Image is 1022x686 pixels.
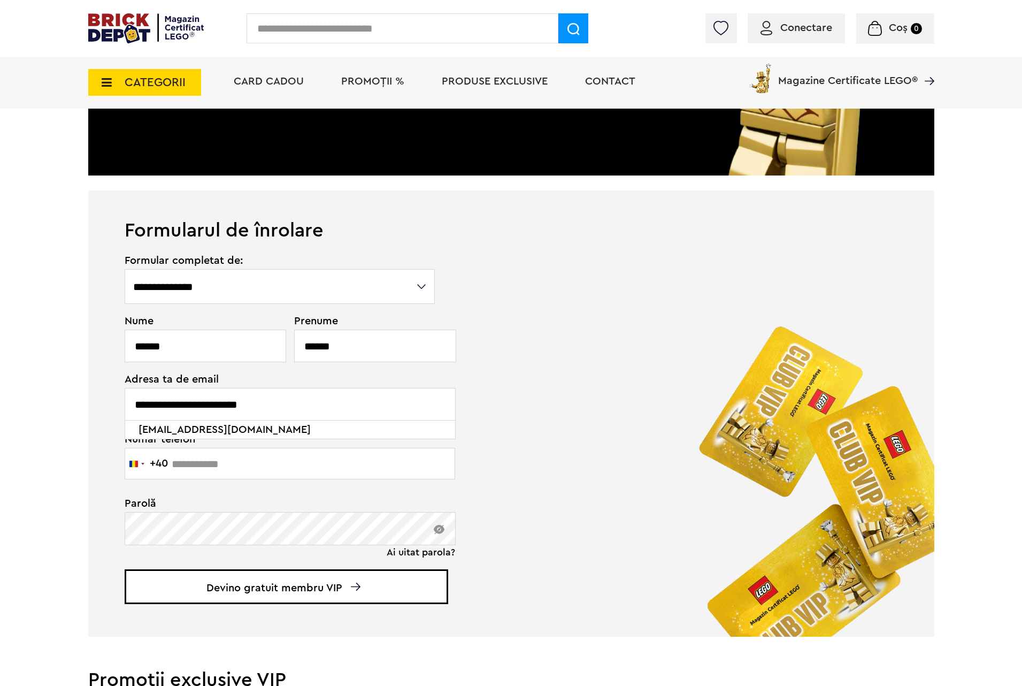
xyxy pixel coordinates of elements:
[911,23,922,34] small: 0
[234,76,304,87] a: Card Cadou
[125,316,281,326] span: Nume
[125,448,168,479] button: Selected country
[918,62,934,72] a: Magazine Certificate LEGO®
[585,76,635,87] a: Contact
[442,76,548,87] a: Produse exclusive
[88,190,934,240] h1: Formularul de înrolare
[780,22,832,33] span: Conectare
[125,77,186,88] span: CATEGORII
[125,569,448,604] span: Devino gratuit membru VIP
[387,547,455,558] a: Ai uitat parola?
[125,374,436,385] span: Adresa ta de email
[889,22,908,33] span: Coș
[778,62,918,86] span: Magazine Certificate LEGO®
[125,498,436,509] span: Parolă
[351,583,360,591] img: Arrow%20-%20Down.svg
[341,76,404,87] a: PROMOȚII %
[294,316,436,326] span: Prenume
[125,255,436,266] span: Formular completat de:
[150,458,168,469] div: +40
[760,22,832,33] a: Conectare
[135,421,447,439] li: [EMAIL_ADDRESS][DOMAIN_NAME]
[681,308,934,637] img: vip_page_image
